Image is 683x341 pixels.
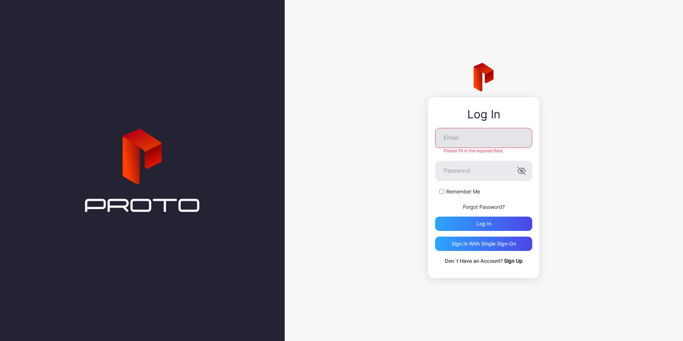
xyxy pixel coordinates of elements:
div: Please fill in the required field. [435,148,532,154]
div: Sign in With Single Sign-On [452,241,516,247]
input: Password [435,161,532,181]
input: Email [435,128,532,148]
div: Log In [435,108,532,121]
a: Forgot Password? [463,204,505,210]
div: Log in [477,221,491,227]
label: Remember Me [446,188,480,195]
a: Sign Up [504,258,523,264]
button: Log in [435,217,532,231]
button: Sign in With Single Sign-On [435,237,532,251]
p: Don`t Have an Account? [435,257,532,265]
button: Password [517,167,526,175]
